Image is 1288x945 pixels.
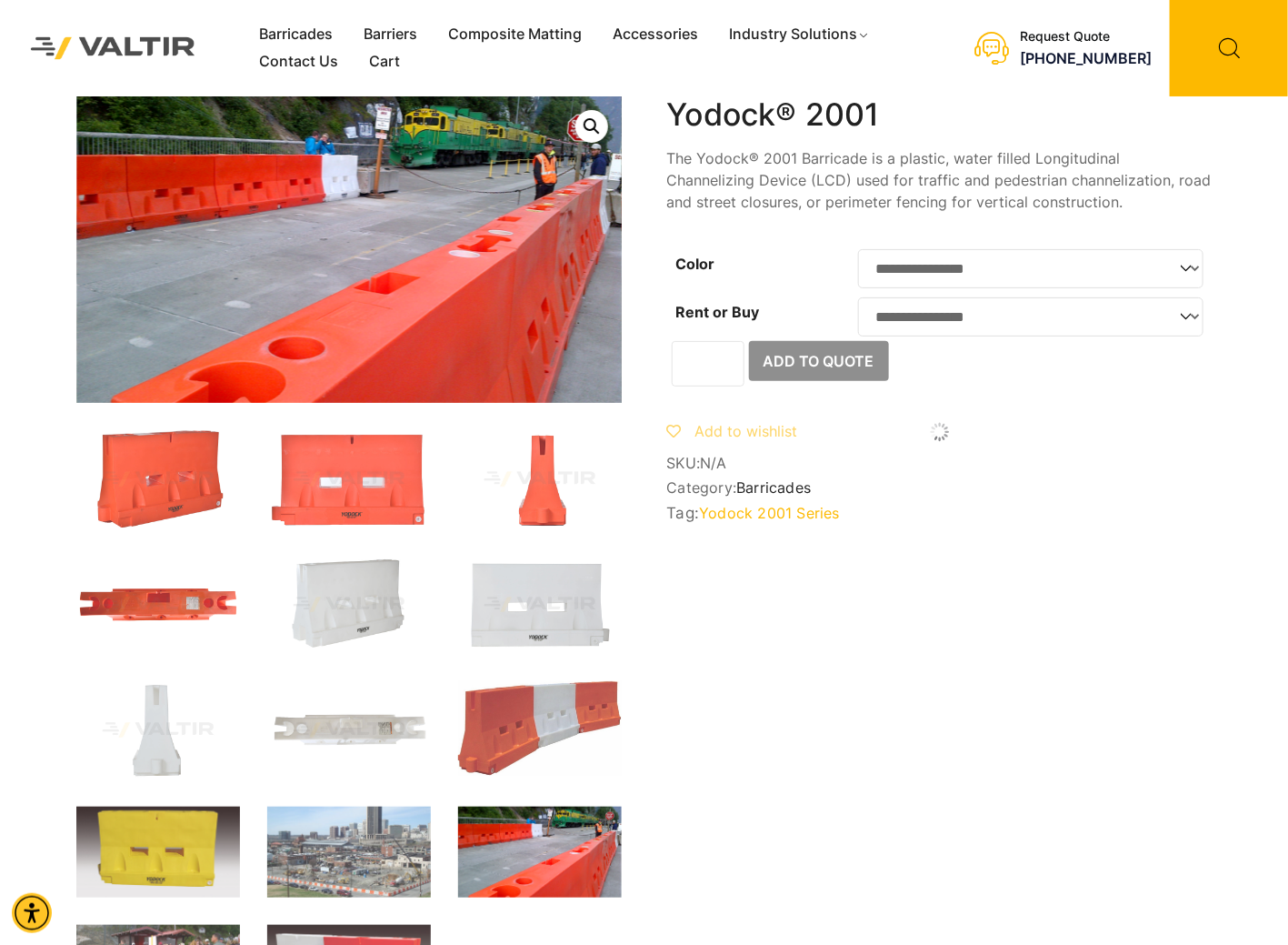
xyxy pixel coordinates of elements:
[354,48,416,75] a: Cart
[76,807,240,899] img: A bright yellow dock bumper with a smooth surface and cutouts, designed for protecting dock areas.
[267,430,431,528] img: An orange traffic barrier with two rectangular openings and a logo at the bottom.
[458,430,622,528] img: A bright orange traffic cone with a wide base and a narrow top, designed for road safety and traf...
[667,147,1213,213] p: The Yodock® 2001 Barricade is a plastic, water filled Longitudinal Channelizing Device (LCD) used...
[76,681,240,779] img: A white plastic component with a tapered design, likely used as a part or accessory in machinery ...
[458,681,622,777] img: A segmented traffic barrier with orange and white sections, designed for road safety and traffic ...
[676,303,760,321] label: Rent or Buy
[667,504,1213,522] span: Tag:
[349,21,434,48] a: Barriers
[736,478,811,497] a: Barricades
[434,21,598,48] a: Composite Matting
[699,504,840,522] a: Yodock 2001 Series
[245,48,354,75] a: Contact Us
[267,681,431,779] img: A white plastic component with cutouts and a label, likely used in machinery or equipment.
[76,556,240,654] img: An orange plastic barrier with openings on both ends, designed for traffic control or safety purp...
[749,341,889,381] button: Add to Quote
[575,110,608,143] a: Open this option
[245,21,349,48] a: Barricades
[458,556,622,654] img: A white plastic docking station with two rectangular openings and a logo at the bottom.
[714,21,886,48] a: Industry Solutions
[76,430,240,528] img: 2001_Org_3Q-1.jpg
[458,807,622,899] img: A row of orange and white barriers blocks a road, with people nearby and a green train in the bac...
[267,556,431,654] img: A white plastic barrier with a smooth surface, featuring cutouts and a logo, designed for safety ...
[1020,29,1152,45] div: Request Quote
[667,479,1213,497] span: Category:
[667,455,1213,472] span: SKU:
[667,96,1213,134] h1: Yodock® 2001
[14,20,213,76] img: Valtir Rentals
[672,341,744,387] input: Product quantity
[12,893,52,933] div: Accessibility Menu
[700,454,727,472] span: N/A
[1020,49,1152,67] a: call (888) 496-3625
[598,21,714,48] a: Accessories
[676,255,715,273] label: Color
[267,807,431,899] img: A construction site with heavy machinery, surrounded by buildings and a city skyline in the backg...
